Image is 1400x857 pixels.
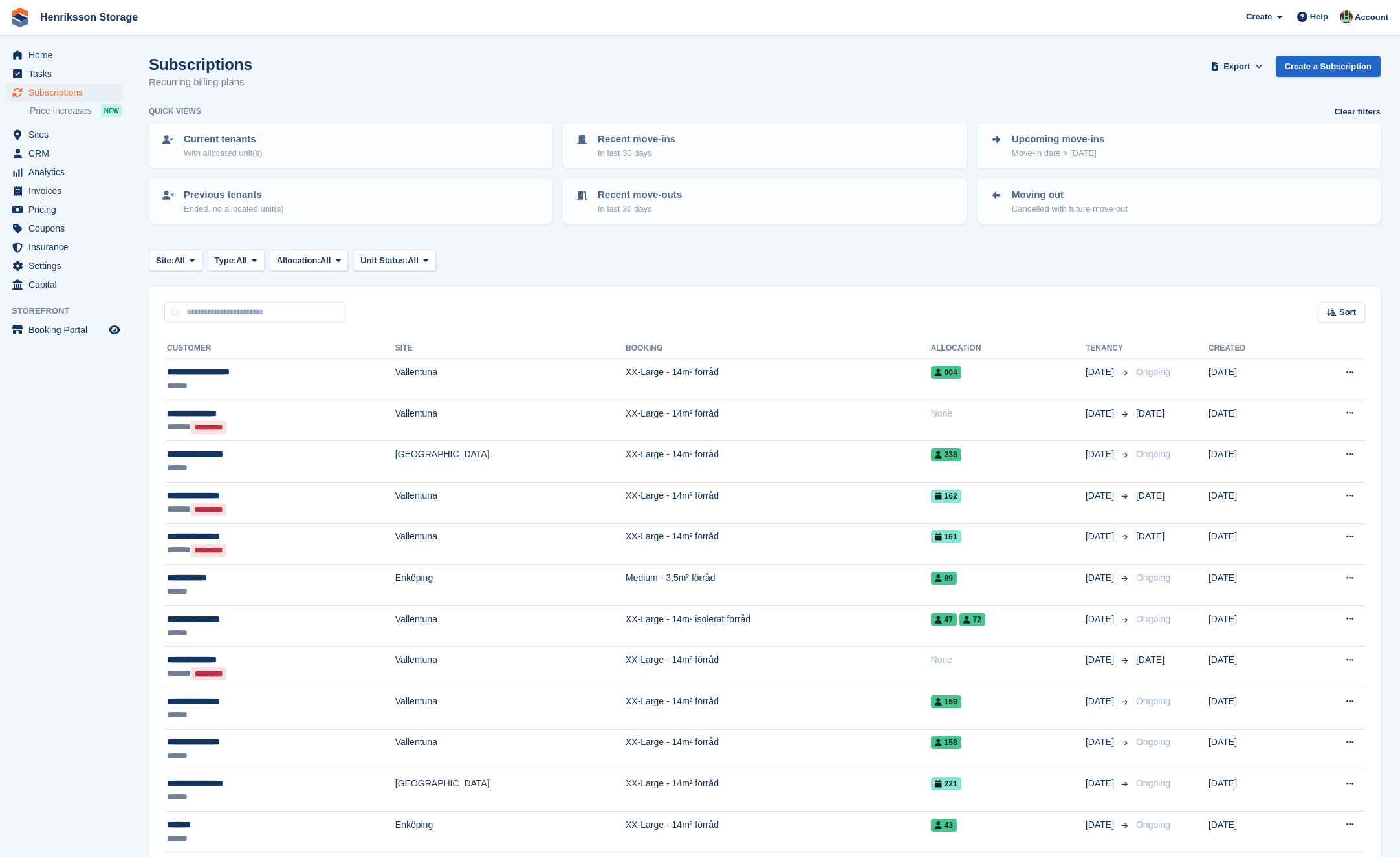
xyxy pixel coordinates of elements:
[931,407,1086,420] div: None
[626,338,931,359] th: Booking
[626,770,931,812] td: XX-Large - 14m² förråd
[6,163,122,181] a: menu
[174,254,185,267] span: All
[1086,818,1117,832] span: [DATE]
[150,124,551,167] a: Current tenants With allocated unit(s)
[6,276,122,294] a: menu
[6,182,122,200] a: menu
[28,276,106,294] span: Capital
[28,321,106,339] span: Booking Portal
[395,688,626,729] td: Vallentuna
[1136,490,1165,501] span: [DATE]
[1086,571,1117,585] span: [DATE]
[598,147,675,160] p: In last 30 days
[1209,565,1299,606] td: [DATE]
[1086,338,1131,359] th: Tenancy
[931,736,961,749] span: 158
[1086,613,1117,626] span: [DATE]
[1086,695,1117,708] span: [DATE]
[1223,60,1250,73] span: Export
[149,105,201,117] h6: Quick views
[626,523,931,565] td: XX-Large - 14m² förråd
[6,257,122,275] a: menu
[395,441,626,483] td: [GEOGRAPHIC_DATA]
[30,105,92,117] span: Price increases
[931,366,961,379] span: 004
[408,254,419,267] span: All
[626,605,931,647] td: XX-Large - 14m² isolerat förråd
[164,338,395,359] th: Customer
[184,147,262,160] p: With allocated unit(s)
[395,811,626,852] td: Enköping
[1086,653,1117,667] span: [DATE]
[6,238,122,256] a: menu
[1136,531,1165,541] span: [DATE]
[626,359,931,400] td: XX-Large - 14m² förråd
[184,202,284,215] p: Ended, no allocated unit(s)
[156,254,174,267] span: Site:
[28,219,106,237] span: Coupons
[28,83,106,102] span: Subscriptions
[395,770,626,812] td: [GEOGRAPHIC_DATA]
[215,254,237,267] span: Type:
[1012,147,1104,160] p: Move-in date > [DATE]
[598,202,682,215] p: In last 30 days
[959,613,985,626] span: 72
[395,400,626,441] td: Vallentuna
[978,180,1379,222] a: Moving out Cancelled with future move-out
[1209,605,1299,647] td: [DATE]
[1136,408,1165,418] span: [DATE]
[6,144,122,162] a: menu
[28,201,106,219] span: Pricing
[395,482,626,523] td: Vallentuna
[6,321,122,339] a: menu
[931,695,961,708] span: 159
[395,605,626,647] td: Vallentuna
[626,482,931,523] td: XX-Large - 14m² förråd
[28,238,106,256] span: Insurance
[270,250,349,271] button: Allocation: All
[28,163,106,181] span: Analytics
[28,65,106,83] span: Tasks
[1136,737,1170,747] span: Ongoing
[931,530,961,543] span: 161
[931,653,1086,667] div: None
[149,56,252,73] h1: Subscriptions
[10,8,30,27] img: stora-icon-8386f47178a22dfd0bd8f6a31ec36ba5ce8667c1dd55bd0f319d3a0aa187defe.svg
[395,729,626,770] td: Vallentuna
[28,144,106,162] span: CRM
[978,124,1379,167] a: Upcoming move-ins Move-in date > [DATE]
[395,565,626,606] td: Enköping
[1209,359,1299,400] td: [DATE]
[1086,407,1117,420] span: [DATE]
[6,201,122,219] a: menu
[1012,188,1128,202] p: Moving out
[150,180,551,222] a: Previous tenants Ended, no allocated unit(s)
[395,647,626,688] td: Vallentuna
[626,400,931,441] td: XX-Large - 14m² förråd
[1012,202,1128,215] p: Cancelled with future move-out
[1136,572,1170,583] span: Ongoing
[360,254,408,267] span: Unit Status:
[1209,811,1299,852] td: [DATE]
[1136,614,1170,624] span: Ongoing
[626,811,931,852] td: XX-Large - 14m² förråd
[1136,778,1170,788] span: Ongoing
[1310,10,1328,23] span: Help
[1136,819,1170,830] span: Ongoing
[598,132,675,147] p: Recent move-ins
[626,729,931,770] td: XX-Large - 14m² förråd
[598,188,682,202] p: Recent move-outs
[931,338,1086,359] th: Allocation
[564,180,965,222] a: Recent move-outs In last 30 days
[149,250,202,271] button: Site: All
[184,188,284,202] p: Previous tenants
[1209,56,1265,77] button: Export
[395,338,626,359] th: Site
[277,254,320,267] span: Allocation:
[626,441,931,483] td: XX-Large - 14m² förråd
[320,254,331,267] span: All
[30,103,122,118] a: Price increases NEW
[1209,338,1299,359] th: Created
[564,124,965,167] a: Recent move-ins In last 30 days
